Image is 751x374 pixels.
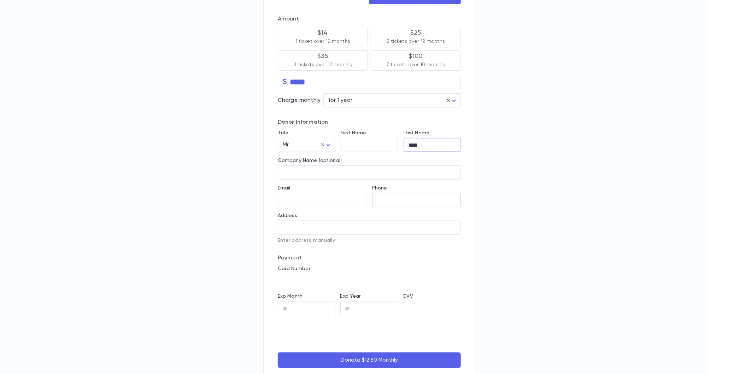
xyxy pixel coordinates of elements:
button: $353 tickets over 12 months [278,50,368,71]
p: $100 [409,53,423,60]
p: 2 tickets over 12 months [387,38,445,45]
p: CVV [403,293,461,299]
label: Phone [372,185,387,191]
p: Enter address manually [278,238,461,243]
label: Address [278,213,297,218]
label: Company Name (optional) [278,158,342,163]
label: Last Name [404,130,429,136]
p: Card Number [278,266,461,271]
button: $141 ticket over 12 months [278,27,368,47]
div: Mr. [278,138,335,152]
iframe: cvv [403,301,461,315]
span: Mr. [283,142,290,148]
p: Payment [278,255,461,262]
p: $ [283,78,287,86]
p: $25 [410,29,421,36]
p: Amount [278,16,461,23]
iframe: card [278,274,461,288]
p: $14 [318,29,328,36]
label: Exp Month [278,293,303,299]
label: Title [278,130,289,136]
p: 1 ticket over 12 months [295,38,350,45]
p: 3 tickets over 12 months [294,61,352,68]
button: $1007 tickets over 10 months [371,50,461,71]
label: Email [278,185,291,191]
p: 7 tickets over 10 months [387,61,445,68]
button: Donate $12.50 Monthly [278,352,461,368]
label: First Name [341,130,366,136]
p: $35 [317,53,328,60]
p: Donor Information [278,119,461,126]
button: $252 tickets over 12 months [371,27,461,47]
div: for 1 year [323,94,461,107]
p: Charge monthly [278,97,321,104]
label: Exp Year [340,293,361,299]
span: for 1 year [328,98,353,103]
